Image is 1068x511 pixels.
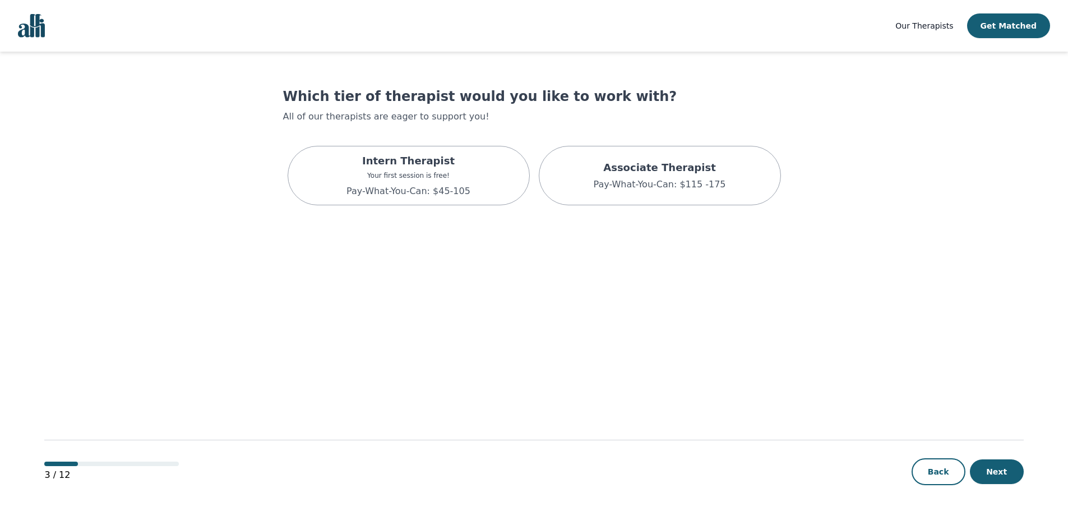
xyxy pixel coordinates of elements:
a: Our Therapists [895,19,953,33]
p: Pay-What-You-Can: $115 -175 [593,178,725,191]
p: Pay-What-You-Can: $45-105 [346,185,470,198]
button: Get Matched [967,13,1050,38]
img: alli logo [18,14,45,38]
button: Next [970,459,1024,484]
span: Our Therapists [895,21,953,30]
p: Your first session is free! [346,171,470,180]
p: All of our therapists are eager to support you! [283,110,785,123]
h1: Which tier of therapist would you like to work with? [283,88,785,105]
p: Associate Therapist [593,160,725,176]
p: 3 / 12 [44,468,179,482]
button: Back [912,458,965,485]
p: Intern Therapist [346,153,470,169]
